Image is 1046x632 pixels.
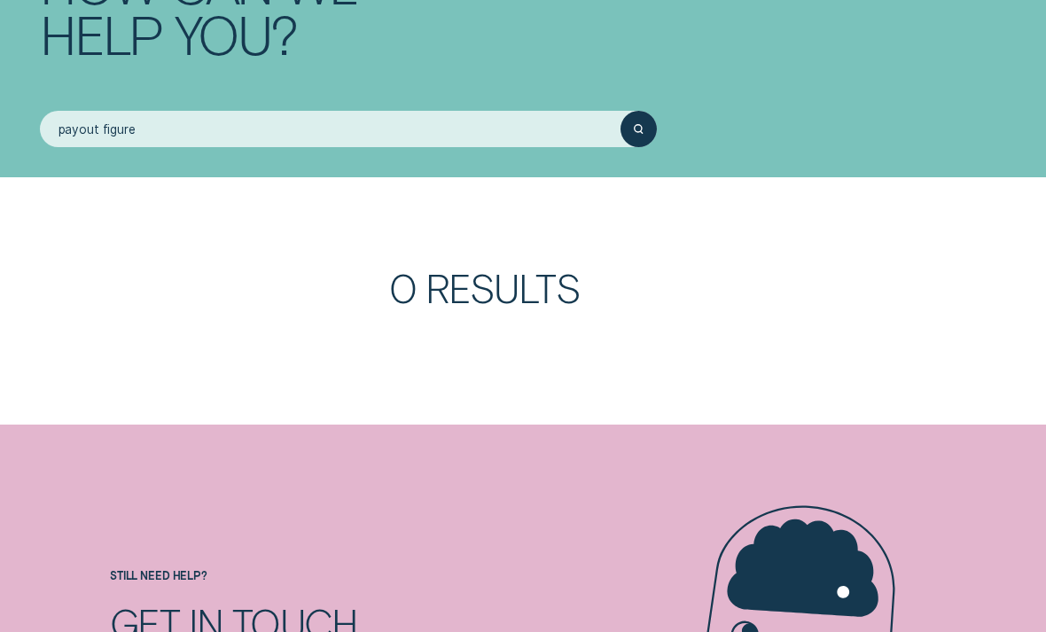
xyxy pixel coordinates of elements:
button: Submit your search query. [621,111,657,147]
h3: 0 Results [389,269,936,334]
h4: Still need help? [110,570,517,604]
input: Search for anything... [40,111,621,147]
div: help [40,9,162,59]
div: you? [175,9,296,59]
